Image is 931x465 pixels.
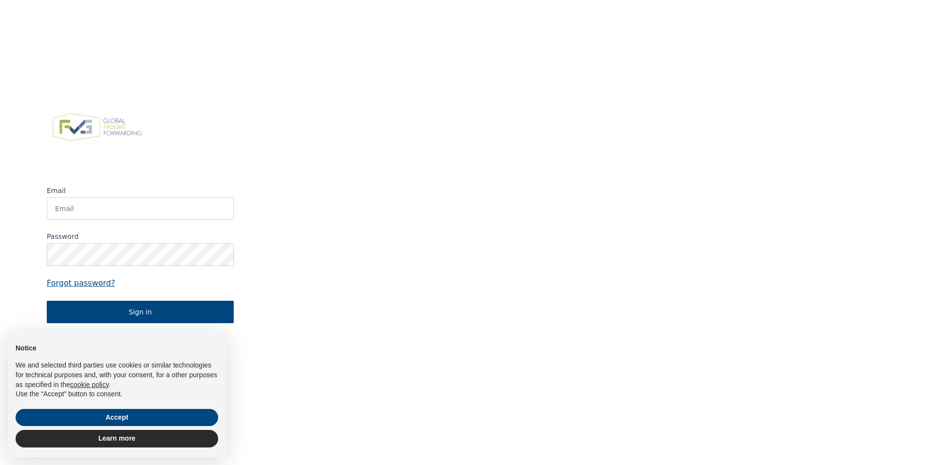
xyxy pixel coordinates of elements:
[47,186,234,195] label: Email
[16,344,218,353] h2: Notice
[16,389,218,399] p: Use the “Accept” button to consent.
[47,277,234,289] a: Forgot password?
[16,361,218,389] p: We and selected third parties use cookies or similar technologies for technical purposes and, wit...
[47,301,234,323] button: Sign in
[47,232,234,241] label: Password
[47,197,234,220] input: Email
[16,409,218,426] button: Accept
[70,381,109,388] a: cookie policy
[47,108,148,147] img: FVG - Global freight forwarding
[16,430,218,447] button: Learn more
